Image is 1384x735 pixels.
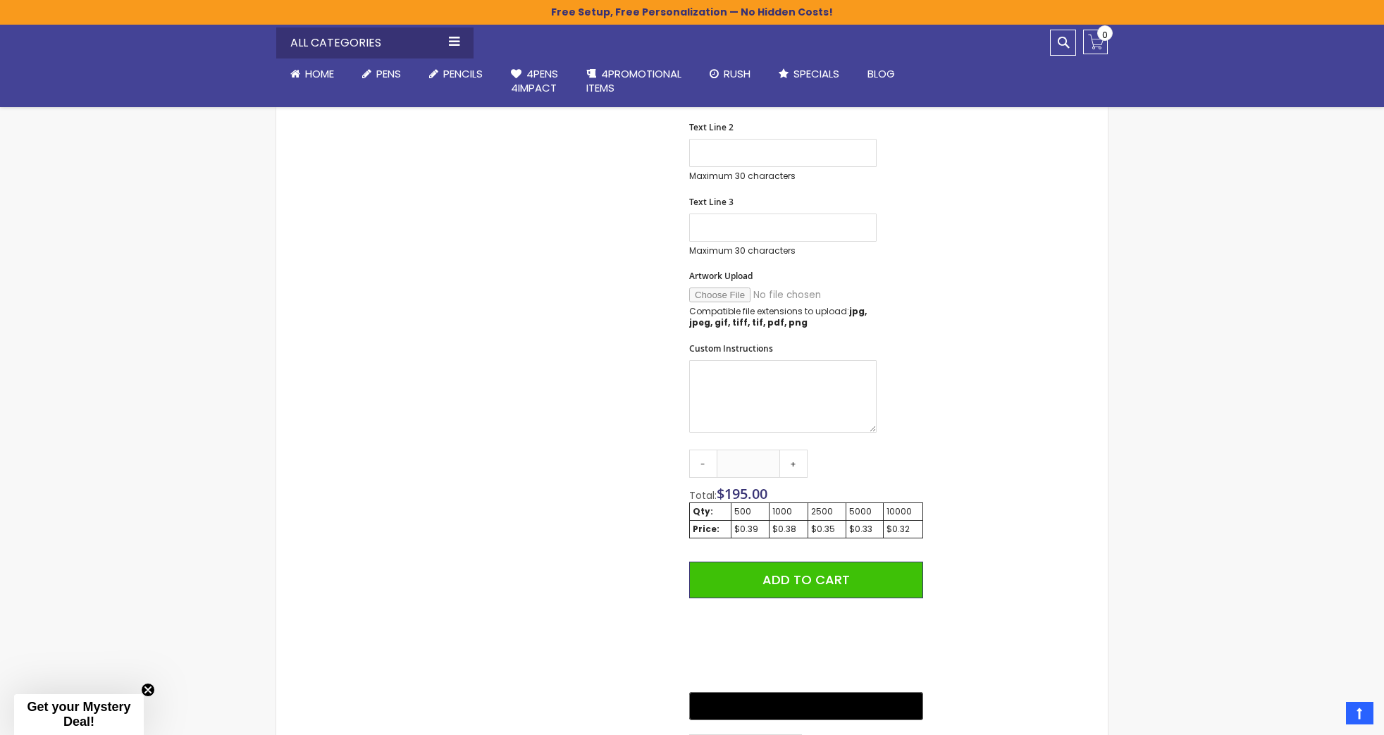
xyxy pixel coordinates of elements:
[443,66,483,81] span: Pencils
[765,58,853,89] a: Specials
[886,524,920,535] div: $0.32
[689,245,877,257] p: Maximum 30 characters
[689,562,923,598] button: Add to Cart
[867,66,895,81] span: Blog
[772,524,804,535] div: $0.38
[14,694,144,735] div: Get your Mystery Deal!Close teaser
[853,58,909,89] a: Blog
[27,700,130,729] span: Get your Mystery Deal!
[1268,697,1384,735] iframe: Google Customer Reviews
[276,58,348,89] a: Home
[511,66,558,95] span: 4Pens 4impact
[689,692,923,720] button: Buy with GPay
[734,506,766,517] div: 500
[689,270,753,282] span: Artwork Upload
[849,524,880,535] div: $0.33
[693,505,713,517] strong: Qty:
[689,342,773,354] span: Custom Instructions
[689,488,717,502] span: Total:
[693,523,719,535] strong: Price:
[779,450,808,478] a: +
[572,58,696,104] a: 4PROMOTIONALITEMS
[348,58,415,89] a: Pens
[305,66,334,81] span: Home
[141,683,155,697] button: Close teaser
[586,66,681,95] span: 4PROMOTIONAL ITEMS
[849,506,880,517] div: 5000
[811,524,843,535] div: $0.35
[811,506,843,517] div: 2500
[689,306,877,328] p: Compatible file extensions to upload:
[1102,28,1108,42] span: 0
[772,506,804,517] div: 1000
[689,196,734,208] span: Text Line 3
[886,506,920,517] div: 10000
[497,58,572,104] a: 4Pens4impact
[689,305,867,328] strong: jpg, jpeg, gif, tiff, tif, pdf, png
[689,609,923,682] iframe: PayPal
[415,58,497,89] a: Pencils
[276,27,474,58] div: All Categories
[689,171,877,182] p: Maximum 30 characters
[724,484,767,503] span: 195.00
[376,66,401,81] span: Pens
[689,450,717,478] a: -
[734,524,766,535] div: $0.39
[724,66,750,81] span: Rush
[689,121,734,133] span: Text Line 2
[717,484,767,503] span: $
[793,66,839,81] span: Specials
[1083,30,1108,54] a: 0
[762,571,850,588] span: Add to Cart
[696,58,765,89] a: Rush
